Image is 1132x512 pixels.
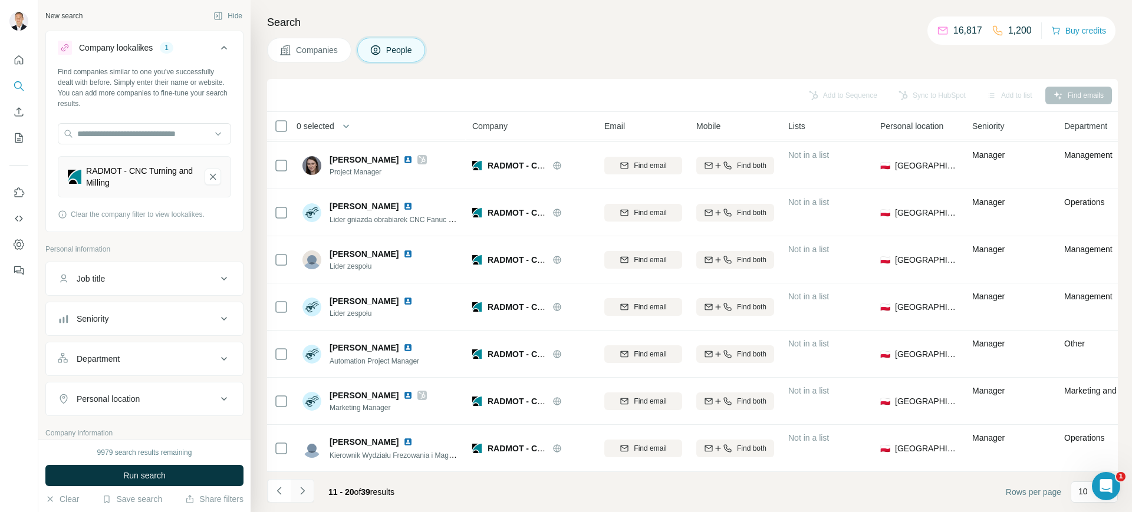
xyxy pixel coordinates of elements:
[604,440,682,457] button: Find email
[9,182,28,203] button: Use Surfe on LinkedIn
[488,161,627,170] span: RADMOT - CNC Turning and Milling
[330,357,419,365] span: Automation Project Manager
[296,44,339,56] span: Companies
[1051,22,1106,39] button: Buy credits
[972,386,1005,395] span: Manager
[788,197,829,207] span: Not in a list
[1064,433,1104,442] span: Operations
[46,265,243,293] button: Job title
[880,120,943,132] span: Personal location
[788,433,829,442] span: Not in a list
[895,395,958,407] span: [GEOGRAPHIC_DATA]
[472,349,482,359] img: Logo of RADMOT - CNC Turning and Milling
[330,261,417,272] span: Lider zespołu
[472,444,482,453] img: Logo of RADMOT - CNC Turning and Milling
[972,292,1005,301] span: Manager
[696,204,774,222] button: Find both
[472,208,482,217] img: Logo of RADMOT - CNC Turning and Milling
[46,385,243,413] button: Personal location
[330,167,427,177] span: Project Manager
[46,34,243,67] button: Company lookalikes1
[58,67,231,109] div: Find companies similar to one you've successfully dealt with before. Simply enter their name or w...
[185,493,243,505] button: Share filters
[71,209,205,220] span: Clear the company filter to view lookalikes.
[634,302,666,312] span: Find email
[634,255,666,265] span: Find email
[79,42,153,54] div: Company lookalikes
[1064,292,1113,301] span: Management
[696,120,720,132] span: Mobile
[77,353,120,365] div: Department
[880,160,890,171] span: 🇵🇱
[77,313,108,325] div: Seniority
[488,255,627,265] span: RADMOT - CNC Turning and Milling
[330,295,399,307] span: [PERSON_NAME]
[102,493,162,505] button: Save search
[403,343,413,352] img: LinkedIn logo
[1116,472,1126,481] span: 1
[9,234,28,255] button: Dashboard
[1008,24,1032,38] p: 1,200
[972,150,1005,160] span: Manager
[895,160,958,171] span: [GEOGRAPHIC_DATA]
[788,386,829,395] span: Not in a list
[330,389,399,401] span: [PERSON_NAME]
[45,493,79,505] button: Clear
[1064,120,1107,132] span: Department
[696,392,774,410] button: Find both
[205,7,251,25] button: Hide
[330,200,399,212] span: [PERSON_NAME]
[880,348,890,360] span: 🇵🇱
[9,208,28,229] button: Use Surfe API
[696,157,774,174] button: Find both
[696,298,774,316] button: Find both
[472,120,508,132] span: Company
[354,487,361,497] span: of
[86,165,195,189] div: RADMOT - CNC Turning and Milling
[9,12,28,31] img: Avatar
[880,207,890,219] span: 🇵🇱
[1064,197,1104,207] span: Operations
[488,349,627,359] span: RADMOT - CNC Turning and Milling
[737,349,766,359] span: Find both
[205,169,221,185] button: RADMOT - CNC Turning and Milling-remove-button
[403,155,413,164] img: LinkedIn logo
[788,339,829,348] span: Not in a list
[604,298,682,316] button: Find email
[1064,339,1085,348] span: Other
[1064,150,1113,160] span: Management
[45,465,243,486] button: Run search
[604,120,625,132] span: Email
[1064,245,1113,254] span: Management
[267,14,1118,31] h4: Search
[696,440,774,457] button: Find both
[972,339,1005,348] span: Manager
[634,160,666,171] span: Find email
[895,442,958,454] span: [GEOGRAPHIC_DATA]
[880,254,890,266] span: 🇵🇱
[330,308,417,319] span: Lider zespołu
[1078,485,1088,497] p: 10
[880,301,890,313] span: 🇵🇱
[328,487,354,497] span: 11 - 20
[291,479,314,503] button: Navigate to next page
[45,428,243,438] p: Company information
[788,120,805,132] span: Lists
[737,255,766,265] span: Find both
[267,479,291,503] button: Navigate to previous page
[895,348,958,360] span: [GEOGRAPHIC_DATA]
[361,487,370,497] span: 39
[604,251,682,269] button: Find email
[330,248,399,260] span: [PERSON_NAME]
[1006,486,1061,498] span: Rows per page
[45,11,83,21] div: New search
[488,302,627,312] span: RADMOT - CNC Turning and Milling
[97,447,192,458] div: 9979 search results remaining
[972,120,1004,132] span: Seniority
[880,395,890,407] span: 🇵🇱
[123,470,166,481] span: Run search
[328,487,394,497] span: results
[604,345,682,363] button: Find email
[9,49,28,71] button: Quick start
[386,44,413,56] span: People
